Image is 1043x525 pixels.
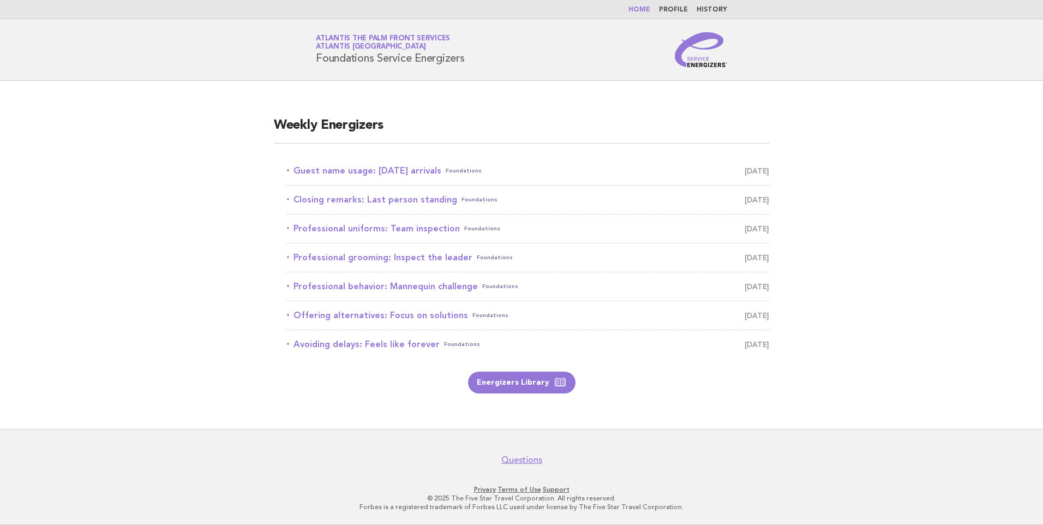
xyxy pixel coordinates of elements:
[274,117,769,144] h2: Weekly Energizers
[468,372,576,393] a: Energizers Library
[287,221,769,236] a: Professional uniforms: Team inspectionFoundations [DATE]
[745,250,769,265] span: [DATE]
[697,7,727,13] a: History
[446,163,482,178] span: Foundations
[461,192,497,207] span: Foundations
[287,163,769,178] a: Guest name usage: [DATE] arrivalsFoundations [DATE]
[497,486,541,493] a: Terms of Use
[543,486,570,493] a: Support
[474,486,496,493] a: Privacy
[287,250,769,265] a: Professional grooming: Inspect the leaderFoundations [DATE]
[188,494,855,503] p: © 2025 The Five Star Travel Corporation. All rights reserved.
[745,337,769,352] span: [DATE]
[188,503,855,511] p: Forbes is a registered trademark of Forbes LLC used under license by The Five Star Travel Corpora...
[287,337,769,352] a: Avoiding delays: Feels like foreverFoundations [DATE]
[464,221,500,236] span: Foundations
[287,308,769,323] a: Offering alternatives: Focus on solutionsFoundations [DATE]
[316,35,450,50] a: Atlantis The Palm Front ServicesAtlantis [GEOGRAPHIC_DATA]
[659,7,688,13] a: Profile
[287,192,769,207] a: Closing remarks: Last person standingFoundations [DATE]
[444,337,480,352] span: Foundations
[316,44,426,51] span: Atlantis [GEOGRAPHIC_DATA]
[188,485,855,494] p: · ·
[316,35,465,64] h1: Foundations Service Energizers
[745,163,769,178] span: [DATE]
[745,279,769,294] span: [DATE]
[472,308,508,323] span: Foundations
[745,308,769,323] span: [DATE]
[675,32,727,67] img: Service Energizers
[745,192,769,207] span: [DATE]
[482,279,518,294] span: Foundations
[628,7,650,13] a: Home
[501,455,542,466] a: Questions
[477,250,513,265] span: Foundations
[287,279,769,294] a: Professional behavior: Mannequin challengeFoundations [DATE]
[745,221,769,236] span: [DATE]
